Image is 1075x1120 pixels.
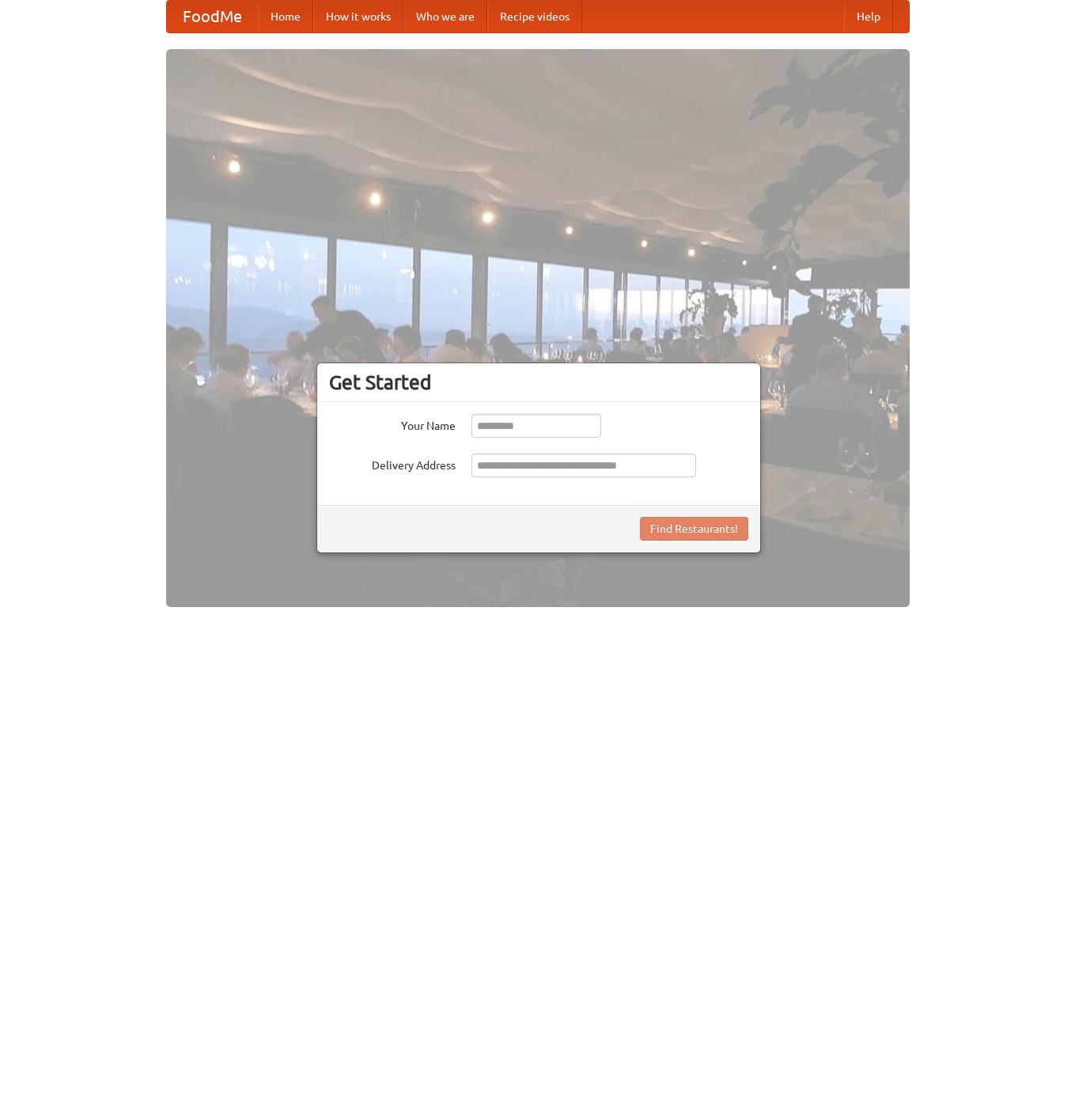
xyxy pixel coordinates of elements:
[313,1,403,32] a: How it works
[167,1,258,32] a: FoodMe
[329,370,748,394] h3: Get Started
[844,1,893,32] a: Help
[487,1,582,32] a: Recipe videos
[258,1,313,32] a: Home
[640,517,748,541] button: Find Restaurants!
[403,1,487,32] a: Who we are
[329,454,456,473] label: Delivery Address
[329,414,456,434] label: Your Name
